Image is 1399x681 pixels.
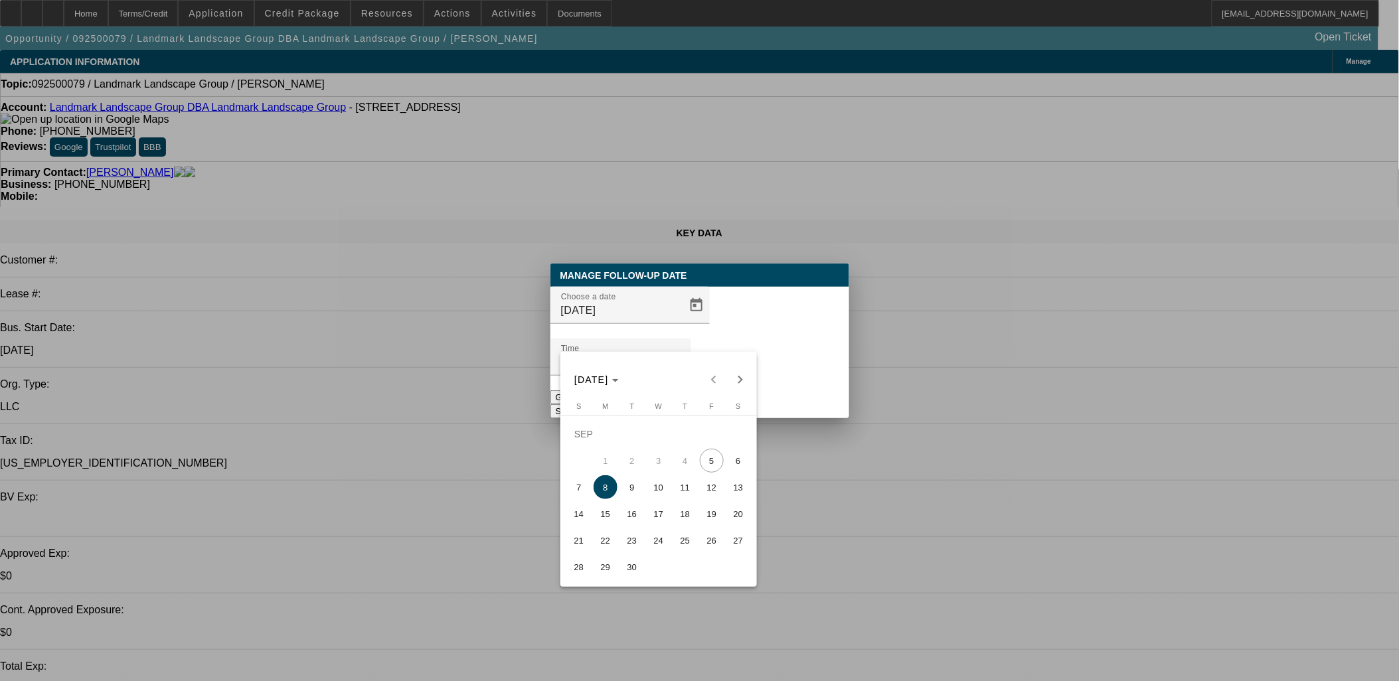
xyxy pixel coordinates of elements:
button: September 26, 2025 [699,527,725,554]
button: September 15, 2025 [592,500,619,527]
button: September 20, 2025 [725,500,752,527]
button: September 27, 2025 [725,527,752,554]
button: September 16, 2025 [619,500,645,527]
span: 27 [726,528,750,552]
button: September 4, 2025 [672,447,699,474]
span: 25 [673,528,697,552]
span: 3 [647,449,671,473]
button: September 11, 2025 [672,474,699,500]
span: T [683,402,688,410]
span: M [602,402,608,410]
button: September 25, 2025 [672,527,699,554]
span: S [736,402,740,410]
span: S [576,402,581,410]
button: September 1, 2025 [592,447,619,474]
span: 21 [567,528,591,552]
span: 13 [726,475,750,499]
span: 14 [567,502,591,526]
button: Choose month and year [569,368,624,392]
span: 18 [673,502,697,526]
span: W [655,402,662,410]
span: 23 [620,528,644,552]
button: September 29, 2025 [592,554,619,580]
button: September 18, 2025 [672,500,699,527]
span: 30 [620,555,644,579]
button: September 17, 2025 [645,500,672,527]
button: September 6, 2025 [725,447,752,474]
span: 8 [594,475,617,499]
span: 9 [620,475,644,499]
span: 6 [726,449,750,473]
span: [DATE] [574,374,609,385]
span: 2 [620,449,644,473]
td: SEP [566,421,752,447]
span: F [710,402,714,410]
button: September 10, 2025 [645,474,672,500]
span: 17 [647,502,671,526]
span: 24 [647,528,671,552]
span: 19 [700,502,724,526]
span: 12 [700,475,724,499]
button: September 13, 2025 [725,474,752,500]
button: September 24, 2025 [645,527,672,554]
span: 15 [594,502,617,526]
button: September 9, 2025 [619,474,645,500]
button: September 19, 2025 [699,500,725,527]
button: September 12, 2025 [699,474,725,500]
button: September 5, 2025 [699,447,725,474]
button: September 8, 2025 [592,474,619,500]
span: 11 [673,475,697,499]
span: 7 [567,475,591,499]
button: September 28, 2025 [566,554,592,580]
span: 29 [594,555,617,579]
span: 16 [620,502,644,526]
span: 4 [673,449,697,473]
button: September 30, 2025 [619,554,645,580]
span: 26 [700,528,724,552]
span: T [630,402,635,410]
button: September 3, 2025 [645,447,672,474]
button: September 2, 2025 [619,447,645,474]
span: 10 [647,475,671,499]
button: September 22, 2025 [592,527,619,554]
button: September 7, 2025 [566,474,592,500]
span: 5 [700,449,724,473]
button: Next month [727,366,754,393]
span: 22 [594,528,617,552]
button: September 14, 2025 [566,500,592,527]
span: 20 [726,502,750,526]
span: 1 [594,449,617,473]
span: 28 [567,555,591,579]
button: September 21, 2025 [566,527,592,554]
button: September 23, 2025 [619,527,645,554]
